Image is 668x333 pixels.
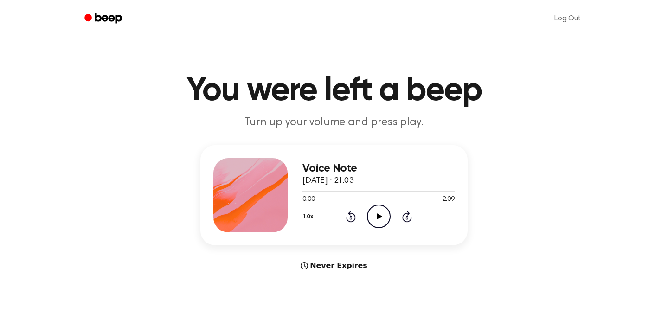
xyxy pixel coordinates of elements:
h1: You were left a beep [96,74,572,108]
button: 1.0x [302,209,316,224]
div: Never Expires [200,260,468,271]
p: Turn up your volume and press play. [156,115,512,130]
a: Log Out [545,7,590,30]
span: 2:09 [443,195,455,205]
span: 0:00 [302,195,315,205]
span: [DATE] · 21:03 [302,177,353,185]
h3: Voice Note [302,162,455,175]
a: Beep [78,10,130,28]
